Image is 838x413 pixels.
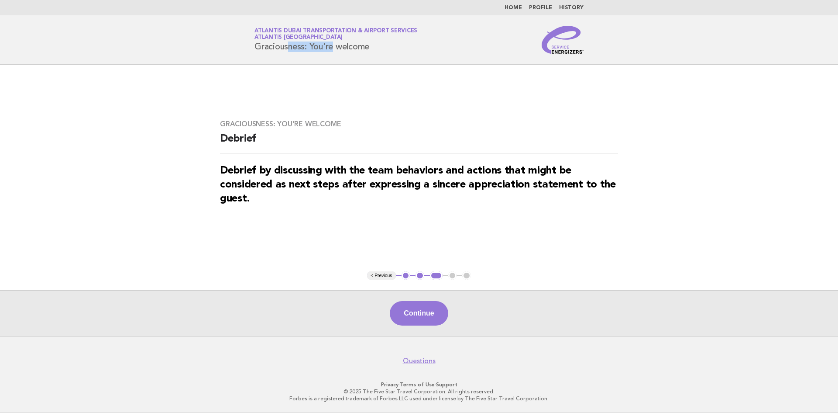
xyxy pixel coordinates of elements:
p: · · [152,381,686,388]
a: Support [436,382,457,388]
a: Profile [529,5,552,10]
strong: Debrief by discussing with the team behaviors and actions that might be considered as next steps ... [220,166,616,204]
button: 2 [416,271,424,280]
a: Privacy [381,382,398,388]
button: < Previous [367,271,395,280]
button: 1 [402,271,410,280]
span: Atlantis [GEOGRAPHIC_DATA] [254,35,343,41]
img: Service Energizers [542,26,584,54]
a: Atlantis Dubai Transportation & Airport ServicesAtlantis [GEOGRAPHIC_DATA] [254,28,417,40]
h3: Graciousness: You're welcome [220,120,618,128]
a: Terms of Use [400,382,435,388]
h1: Graciousness: You're welcome [254,28,417,51]
p: Forbes is a registered trademark of Forbes LLC used under license by The Five Star Travel Corpora... [152,395,686,402]
button: Continue [390,301,448,326]
a: Home [505,5,522,10]
h2: Debrief [220,132,618,153]
a: Questions [403,357,436,365]
a: History [559,5,584,10]
p: © 2025 The Five Star Travel Corporation. All rights reserved. [152,388,686,395]
button: 3 [430,271,443,280]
